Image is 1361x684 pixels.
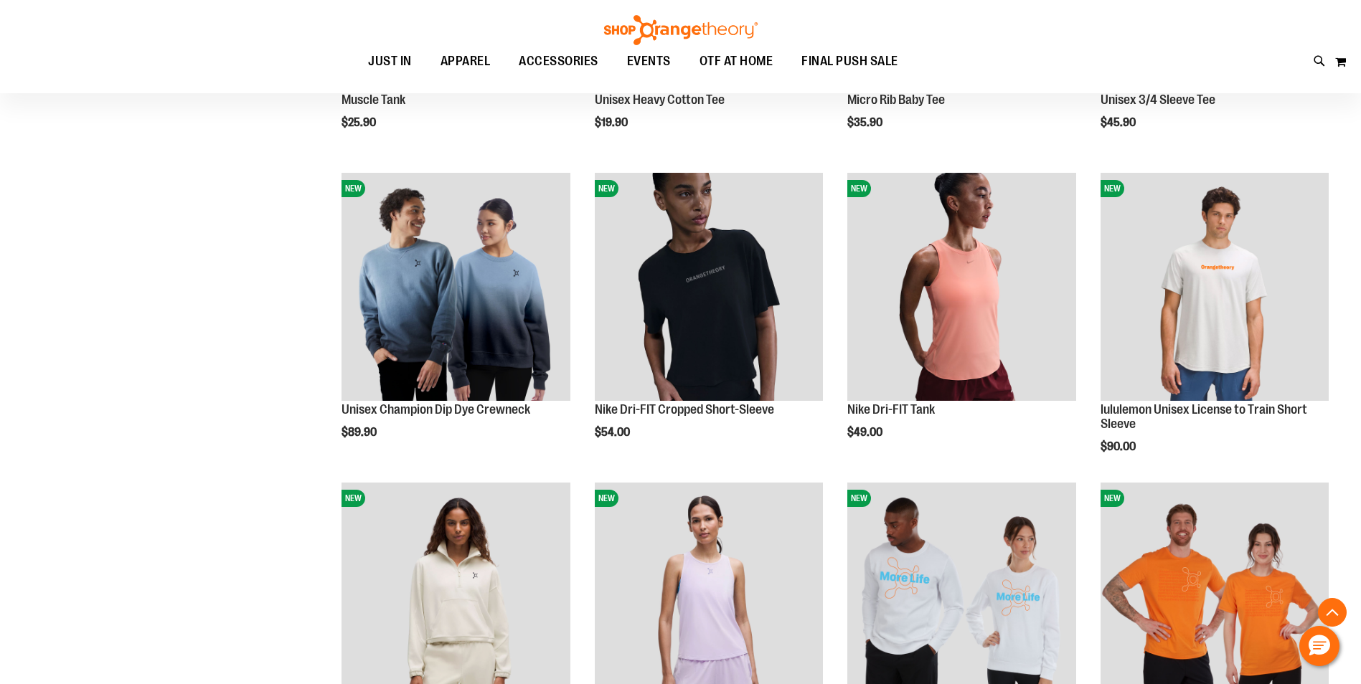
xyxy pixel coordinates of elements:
a: Unisex Champion Dip Dye CrewneckNEW [342,173,570,403]
span: OTF AT HOME [700,45,773,77]
a: lululemon Unisex License to Train Short SleeveNEW [1101,173,1329,403]
img: Nike Dri-FIT Cropped Short-Sleeve [595,173,823,401]
span: NEW [342,180,365,197]
span: $19.90 [595,116,630,129]
a: ACCESSORIES [504,45,613,78]
span: $35.90 [847,116,885,129]
span: APPAREL [441,45,491,77]
a: Unisex Heavy Cotton Tee [595,92,725,107]
a: FINAL PUSH SALE [787,45,913,78]
div: product [1093,166,1336,490]
span: $89.90 [342,426,379,439]
a: Nike Dri-FIT Tank [847,402,935,417]
a: APPAREL [426,45,505,78]
a: JUST IN [354,45,426,77]
span: $90.00 [1101,440,1138,453]
a: Nike Dri-FIT TankNEW [847,173,1075,403]
img: Shop Orangetheory [602,15,760,45]
span: $49.00 [847,426,885,439]
img: Nike Dri-FIT Tank [847,173,1075,401]
span: EVENTS [627,45,671,77]
span: NEW [1101,490,1124,507]
span: NEW [847,490,871,507]
a: Nike Dri-FIT Cropped Short-Sleeve [595,402,774,417]
a: Micro Rib Baby Tee [847,92,945,107]
span: NEW [847,180,871,197]
span: ACCESSORIES [519,45,598,77]
a: Unisex Champion Dip Dye Crewneck [342,402,530,417]
button: Hello, have a question? Let’s chat. [1299,626,1339,666]
div: product [334,166,577,475]
span: $25.90 [342,116,378,129]
img: Unisex Champion Dip Dye Crewneck [342,173,570,401]
span: NEW [595,180,618,197]
div: product [588,166,830,475]
span: FINAL PUSH SALE [801,45,898,77]
a: EVENTS [613,45,685,78]
a: lululemon Unisex License to Train Short Sleeve [1101,402,1307,431]
a: OTF AT HOME [685,45,788,78]
button: Back To Top [1318,598,1347,627]
span: $45.90 [1101,116,1138,129]
div: product [840,166,1083,475]
a: Nike Dri-FIT Cropped Short-SleeveNEW [595,173,823,403]
span: NEW [1101,180,1124,197]
img: lululemon Unisex License to Train Short Sleeve [1101,173,1329,401]
span: $54.00 [595,426,632,439]
span: NEW [342,490,365,507]
span: NEW [595,490,618,507]
a: Unisex 3/4 Sleeve Tee [1101,92,1215,107]
a: Muscle Tank [342,92,405,107]
span: JUST IN [368,45,412,77]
